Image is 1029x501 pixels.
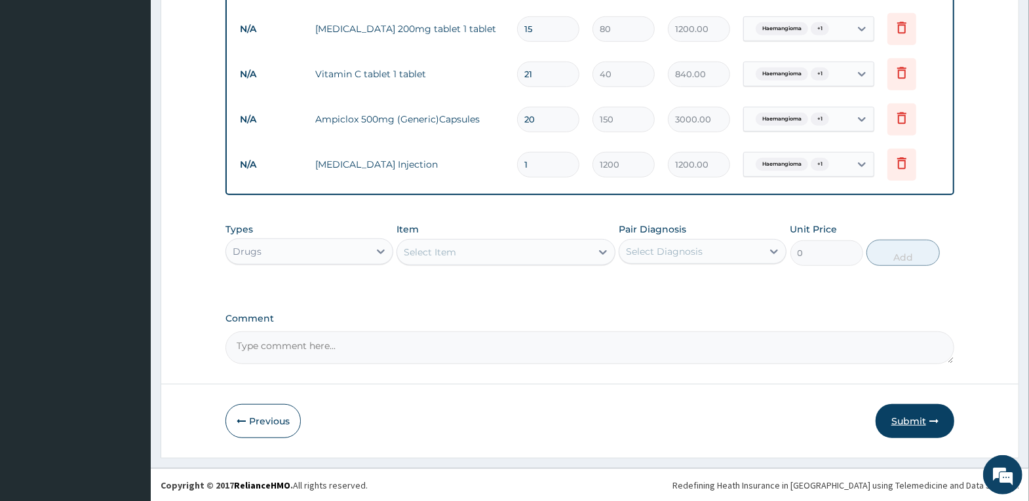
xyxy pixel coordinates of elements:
[811,158,829,171] span: + 1
[225,313,954,324] label: Comment
[234,479,290,491] a: RelianceHMO
[215,7,246,38] div: Minimize live chat window
[811,22,829,35] span: + 1
[756,67,808,81] span: Haemangioma
[626,245,703,258] div: Select Diagnosis
[225,404,301,438] button: Previous
[233,153,309,177] td: N/A
[756,158,808,171] span: Haemangioma
[76,165,181,297] span: We're online!
[309,16,511,42] td: [MEDICAL_DATA] 200mg tablet 1 tablet
[619,223,686,236] label: Pair Diagnosis
[397,223,419,236] label: Item
[161,479,293,491] strong: Copyright © 2017 .
[309,106,511,132] td: Ampiclox 500mg (Generic)Capsules
[876,404,954,438] button: Submit
[225,224,253,235] label: Types
[68,73,220,90] div: Chat with us now
[233,62,309,86] td: N/A
[233,245,262,258] div: Drugs
[756,113,808,126] span: Haemangioma
[866,240,939,266] button: Add
[24,65,53,98] img: d_794563401_company_1708531726252_794563401
[309,61,511,87] td: Vitamin C tablet 1 tablet
[233,17,309,41] td: N/A
[7,358,250,403] textarea: Type your message and hit 'Enter'
[790,223,838,236] label: Unit Price
[404,246,456,259] div: Select Item
[672,479,1019,492] div: Redefining Heath Insurance in [GEOGRAPHIC_DATA] using Telemedicine and Data Science!
[811,67,829,81] span: + 1
[309,151,511,177] td: [MEDICAL_DATA] Injection
[756,22,808,35] span: Haemangioma
[811,113,829,126] span: + 1
[233,107,309,132] td: N/A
